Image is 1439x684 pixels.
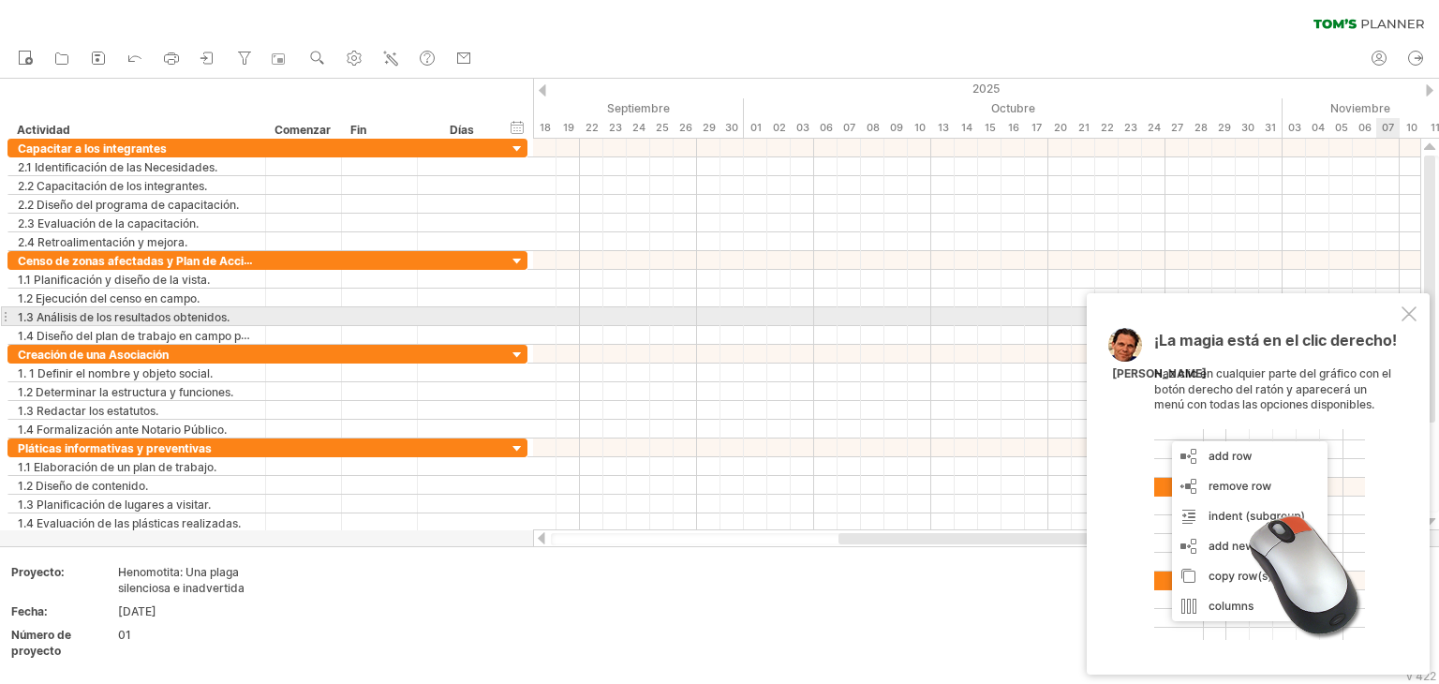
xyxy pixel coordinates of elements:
font: Comenzar [274,123,331,137]
font: 31 [1265,121,1276,134]
font: 26 [679,121,692,134]
font: Henomotita: Una plaga silenciosa e inadvertida [118,565,245,595]
font: Censo de zonas afectadas y Plan de Acción [18,253,257,268]
font: [PERSON_NAME] [1112,366,1207,380]
font: Actividad [17,123,70,137]
font: 07 [843,121,855,134]
font: 08 [867,121,880,134]
font: 18 [540,121,551,134]
font: Haz clic en cualquier parte del gráfico con el botón derecho del ratón y aparecerá un menú con to... [1154,366,1391,412]
font: 07 [1382,121,1394,134]
font: 09 [890,121,903,134]
font: Fin [350,123,366,137]
div: Martes, 21 de octubre de 2025 [1072,118,1095,138]
font: Número de proyecto [11,628,71,658]
div: Octubre de 2025 [744,98,1283,118]
font: 29 [703,121,716,134]
font: 2.4 Retroalimentación y mejora. [18,235,187,249]
div: Viernes, 7 de noviembre de 2025 [1376,118,1400,138]
font: 21 [1078,121,1090,134]
font: 2.1 Identificación de las Necesidades. [18,160,217,174]
div: Viernes, 26 de septiembre de 2025 [674,118,697,138]
font: 2.2 Diseño del programa de capacitación. [18,198,239,212]
font: 1.2 Determinar la estructura y funciones. [18,385,233,399]
div: Viernes, 17 de octubre de 2025 [1025,118,1048,138]
font: 1.3 Análisis de los resultados obtenidos. [18,310,230,324]
font: 2.2 Capacitación de los integrantes. [18,179,207,193]
font: 06 [820,121,833,134]
font: 23 [609,121,622,134]
font: 02 [773,121,786,134]
font: 2.3 Evaluación de la capacitación. [18,216,199,230]
div: Jueves, 30 de octubre de 2025 [1236,118,1259,138]
font: 24 [1148,121,1161,134]
font: 1.4 Diseño del plan de trabajo en campo para combatir la plaga. [18,328,357,343]
div: Viernes, 10 de octubre de 2025 [908,118,931,138]
font: 1.1 Planificación y diseño de la vista. [18,273,210,287]
font: 1. 1 Definir el nombre y objeto social. [18,366,213,380]
font: 2025 [972,82,1000,96]
font: 22 [586,121,599,134]
div: Miércoles, 8 de octubre de 2025 [861,118,884,138]
div: Jueves, 6 de noviembre de 2025 [1353,118,1376,138]
div: Lunes, 29 de septiembre de 2025 [697,118,720,138]
div: Miércoles, 24 de septiembre de 2025 [627,118,650,138]
div: Martes, 30 de septiembre de 2025 [720,118,744,138]
font: 04 [1312,121,1325,134]
font: 1.2 Diseño de contenido. [18,479,148,493]
font: Pláticas informativas y preventivas [18,441,212,455]
font: 20 [1054,121,1067,134]
font: 1.2 Ejecución del censo en campo. [18,291,200,305]
font: 23 [1124,121,1137,134]
font: 10 [1406,121,1417,134]
font: 03 [796,121,809,134]
div: Lunes, 10 de noviembre de 2025 [1400,118,1423,138]
div: Martes, 23 de septiembre de 2025 [603,118,627,138]
font: 01 [118,628,131,642]
font: Creación de una Asociación [18,348,169,362]
div: Jueves, 23 de octubre de 2025 [1119,118,1142,138]
font: 16 [1008,121,1019,134]
font: 10 [914,121,926,134]
font: 06 [1358,121,1372,134]
font: ¡La magia está en el clic derecho! [1154,331,1397,349]
font: 01 [750,121,762,134]
div: Martes, 7 de octubre de 2025 [838,118,861,138]
font: Días [450,123,474,137]
font: 19 [563,121,574,134]
font: Fecha: [11,604,48,618]
div: Lunes, 6 de octubre de 2025 [814,118,838,138]
div: Miércoles, 15 de octubre de 2025 [978,118,1001,138]
div: Viernes, 3 de octubre de 2025 [791,118,814,138]
font: 15 [985,121,996,134]
div: Miércoles, 1 de octubre de 2025 [744,118,767,138]
font: 13 [938,121,949,134]
font: Septiembre [607,101,670,115]
div: Lunes, 27 de octubre de 2025 [1165,118,1189,138]
font: Proyecto: [11,565,65,579]
font: 30 [725,121,738,134]
font: 27 [1171,121,1183,134]
div: Miércoles, 22 de octubre de 2025 [1095,118,1119,138]
div: Martes, 4 de noviembre de 2025 [1306,118,1329,138]
font: Octubre [991,101,1035,115]
font: 1.3 Planificación de lugares a visitar. [18,498,211,512]
font: 1.3 Redactar los estatutos. [18,404,158,418]
div: Martes, 28 de octubre de 2025 [1189,118,1212,138]
font: 1.4 Evaluación de las plásticas realizadas. [18,516,241,530]
div: Viernes, 31 de octubre de 2025 [1259,118,1283,138]
font: 05 [1335,121,1348,134]
font: v 422 [1406,669,1436,683]
font: 24 [632,121,645,134]
font: 03 [1288,121,1301,134]
div: Lunes, 22 de septiembre de 2025 [580,118,603,138]
font: 29 [1218,121,1231,134]
div: Martes, 14 de octubre de 2025 [955,118,978,138]
font: 17 [1031,121,1042,134]
div: Miércoles, 29 de octubre de 2025 [1212,118,1236,138]
div: Viernes, 24 de octubre de 2025 [1142,118,1165,138]
font: 1.4 Formalización ante Notario Público. [18,423,227,437]
font: Capacitar a los integrantes [18,141,167,156]
div: Viernes, 19 de septiembre de 2025 [556,118,580,138]
div: Jueves, 16 de octubre de 2025 [1001,118,1025,138]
